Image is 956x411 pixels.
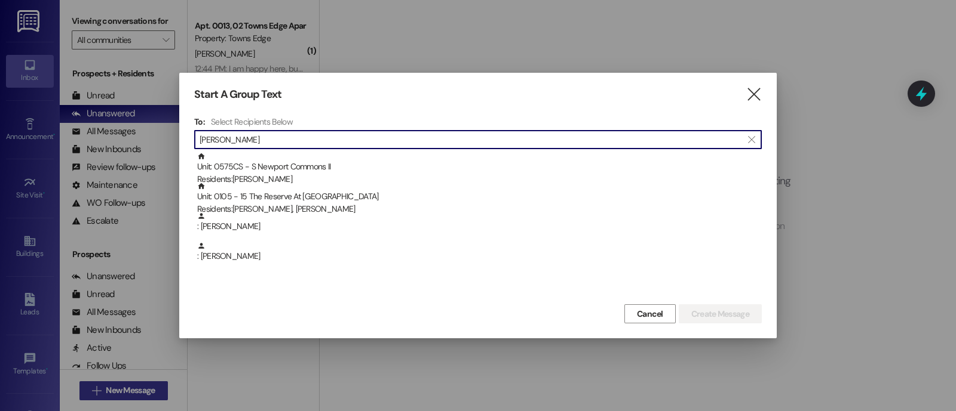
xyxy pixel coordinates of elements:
span: Cancel [637,308,663,320]
div: Unit: 0105 - 15 The Reserve At [GEOGRAPHIC_DATA] [197,182,762,216]
h4: Select Recipients Below [211,116,293,127]
h3: To: [194,116,205,127]
div: : [PERSON_NAME] [197,212,762,233]
i:  [748,135,755,144]
div: Unit: 0575CS - S Newport Commons IIResidents:[PERSON_NAME] [194,152,762,182]
i:  [746,88,762,101]
div: : [PERSON_NAME] [194,212,762,242]
input: Search for any contact or apartment [200,131,742,148]
h3: Start A Group Text [194,88,281,101]
div: Unit: 0575CS - S Newport Commons II [197,152,762,186]
div: Residents: [PERSON_NAME], [PERSON_NAME] [197,203,762,215]
button: Create Message [679,304,762,323]
span: Create Message [691,308,749,320]
div: : [PERSON_NAME] [194,242,762,271]
button: Clear text [742,131,761,149]
button: Cancel [624,304,676,323]
div: Residents: [PERSON_NAME] [197,173,762,186]
div: : [PERSON_NAME] [197,242,762,262]
div: Unit: 0105 - 15 The Reserve At [GEOGRAPHIC_DATA]Residents:[PERSON_NAME], [PERSON_NAME] [194,182,762,212]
